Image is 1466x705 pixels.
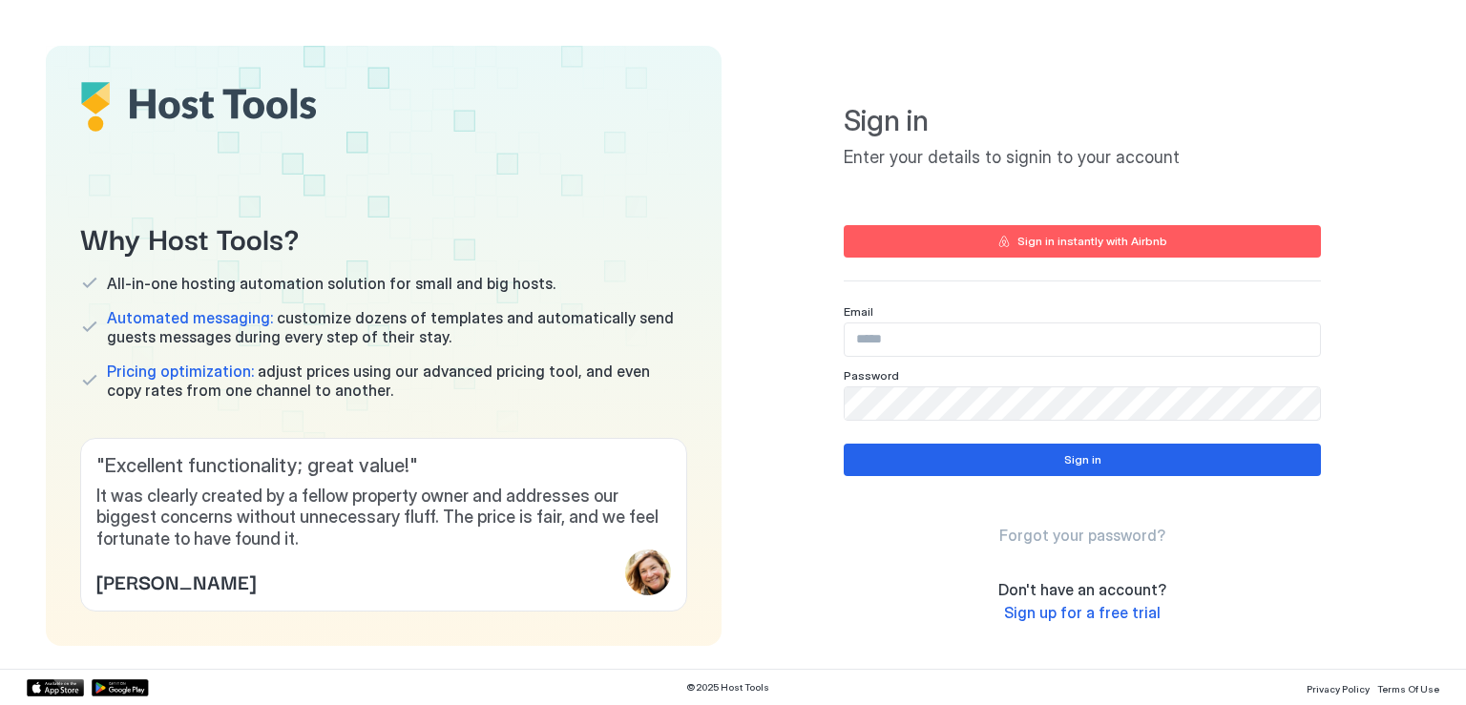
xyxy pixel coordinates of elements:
span: Password [844,368,899,383]
div: profile [625,549,671,595]
a: App Store [27,679,84,696]
button: Sign in instantly with Airbnb [844,225,1321,258]
span: Don't have an account? [998,580,1166,599]
span: Sign up for a free trial [1004,603,1161,622]
input: Input Field [845,323,1320,356]
span: Email [844,304,873,319]
span: Why Host Tools? [80,216,687,259]
a: Sign up for a free trial [1004,603,1161,623]
span: [PERSON_NAME] [96,567,256,595]
span: All-in-one hosting automation solution for small and big hosts. [107,274,555,293]
span: Enter your details to signin to your account [844,147,1321,169]
a: Terms Of Use [1377,677,1439,697]
span: adjust prices using our advanced pricing tool, and even copy rates from one channel to another. [107,362,687,400]
input: Input Field [845,387,1320,420]
span: Automated messaging: [107,308,273,327]
span: Pricing optimization: [107,362,254,381]
div: Sign in [1064,451,1101,468]
span: It was clearly created by a fellow property owner and addresses our biggest concerns without unne... [96,486,671,550]
span: Forgot your password? [999,526,1165,545]
span: " Excellent functionality; great value! " [96,454,671,478]
button: Sign in [844,444,1321,476]
a: Forgot your password? [999,526,1165,546]
div: Sign in instantly with Airbnb [1017,233,1167,250]
span: customize dozens of templates and automatically send guests messages during every step of their s... [107,308,687,346]
a: Privacy Policy [1307,677,1370,697]
span: Terms Of Use [1377,683,1439,695]
span: © 2025 Host Tools [686,681,769,694]
a: Google Play Store [92,679,149,696]
span: Privacy Policy [1307,683,1370,695]
span: Sign in [844,103,1321,139]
